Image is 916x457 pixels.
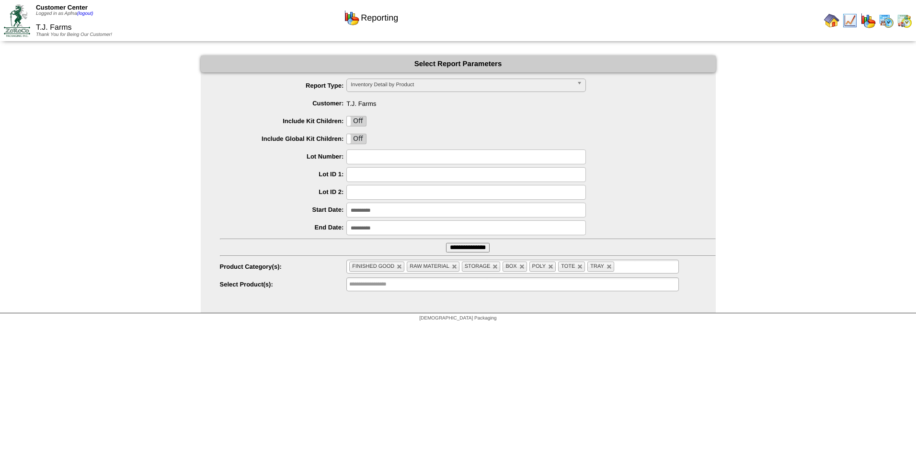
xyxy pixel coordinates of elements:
[346,116,366,126] div: OnOff
[220,82,347,89] label: Report Type:
[220,135,347,142] label: Include Global Kit Children:
[352,263,394,269] span: FINISHED GOOD
[77,11,93,16] a: (logout)
[36,4,88,11] span: Customer Center
[4,4,30,36] img: ZoRoCo_Logo(Green%26Foil)%20jpg.webp
[36,32,112,37] span: Thank You for Being Our Customer!
[351,79,573,91] span: Inventory Detail by Product
[824,13,839,28] img: home.gif
[347,116,366,126] label: Off
[532,263,546,269] span: POLY
[220,263,347,270] label: Product Category(s):
[897,13,912,28] img: calendarinout.gif
[220,96,716,107] span: T.J. Farms
[561,263,575,269] span: TOTE
[465,263,491,269] span: STORAGE
[842,13,858,28] img: line_graph.gif
[220,188,347,195] label: Lot ID 2:
[860,13,876,28] img: graph.gif
[220,171,347,178] label: Lot ID 1:
[220,206,347,213] label: Start Date:
[361,13,398,23] span: Reporting
[344,10,359,25] img: graph.gif
[347,134,366,144] label: Off
[879,13,894,28] img: calendarprod.gif
[590,263,604,269] span: TRAY
[201,56,716,72] div: Select Report Parameters
[346,134,366,144] div: OnOff
[36,11,93,16] span: Logged in as Apfna
[220,153,347,160] label: Lot Number:
[505,263,516,269] span: BOX
[410,263,449,269] span: RAW MATERIAL
[220,100,347,107] label: Customer:
[419,316,496,321] span: [DEMOGRAPHIC_DATA] Packaging
[36,23,72,32] span: T.J. Farms
[220,117,347,125] label: Include Kit Children:
[220,281,347,288] label: Select Product(s):
[220,224,347,231] label: End Date:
